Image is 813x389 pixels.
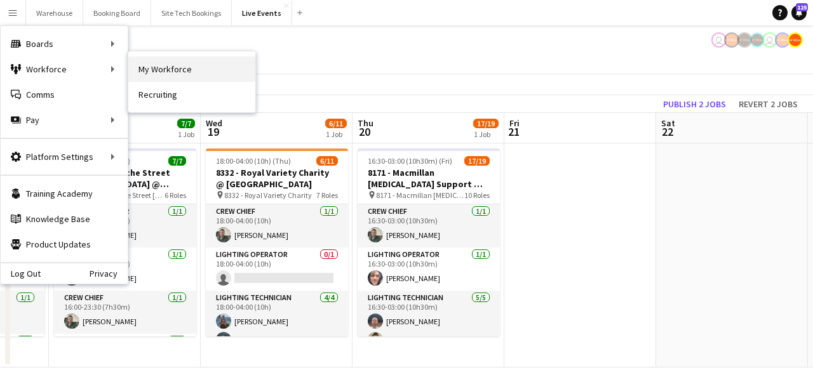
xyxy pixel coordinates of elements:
[358,148,500,336] app-job-card: 16:30-03:00 (10h30m) (Fri)17/198171 - Macmillan [MEDICAL_DATA] Support @ V&A 8171 - Macmillan [ME...
[326,129,346,139] div: 1 Job
[358,247,500,291] app-card-role: Lighting Operator1/116:30-03:00 (10h30m)[PERSON_NAME]
[1,56,128,82] div: Workforce
[178,129,194,139] div: 1 Job
[734,96,803,112] button: Revert 2 jobs
[358,167,500,190] h3: 8171 - Macmillan [MEDICAL_DATA] Support @ V&A
[206,167,348,190] h3: 8332 - Royal Variety Charity @ [GEOGRAPHIC_DATA]
[83,1,151,25] button: Booking Board
[376,190,464,200] span: 8171 - Macmillan [MEDICAL_DATA] Support @ V&A
[711,32,727,48] app-user-avatar: Technical Department
[216,156,291,166] span: 18:00-04:00 (10h) (Thu)
[206,247,348,291] app-card-role: Lighting Operator0/118:00-04:00 (10h)
[1,144,128,169] div: Platform Settings
[464,156,490,166] span: 17/19
[368,156,452,166] span: 16:30-03:00 (10h30m) (Fri)
[358,117,373,129] span: Thu
[165,190,186,200] span: 6 Roles
[128,82,255,107] a: Recruiting
[26,1,83,25] button: Warehouse
[659,124,675,139] span: 22
[232,1,292,25] button: Live Events
[151,1,232,25] button: Site Tech Bookings
[206,148,348,336] app-job-card: 18:00-04:00 (10h) (Thu)6/118332 - Royal Variety Charity @ [GEOGRAPHIC_DATA] 8332 - Royal Variety ...
[724,32,739,48] app-user-avatar: Alex Gill
[749,32,765,48] app-user-avatar: Production Managers
[474,129,498,139] div: 1 Job
[509,117,520,129] span: Fri
[206,117,222,129] span: Wed
[1,232,128,257] a: Product Updates
[128,56,255,82] a: My Workforce
[206,204,348,247] app-card-role: Crew Chief1/118:00-04:00 (10h)[PERSON_NAME]
[788,32,803,48] app-user-avatar: Alex Gill
[325,119,347,128] span: 6/11
[1,107,128,133] div: Pay
[658,96,731,112] button: Publish 2 jobs
[358,204,500,247] app-card-role: Crew Chief1/116:30-03:00 (10h30m)[PERSON_NAME]
[356,124,373,139] span: 20
[737,32,752,48] app-user-avatar: Production Managers
[90,268,128,279] a: Privacy
[204,124,222,139] span: 19
[791,5,807,20] a: 125
[168,156,186,166] span: 7/7
[1,31,128,56] div: Boards
[661,117,675,129] span: Sat
[316,156,338,166] span: 6/11
[54,291,196,334] app-card-role: Crew Chief1/116:00-23:30 (7h30m)[PERSON_NAME]
[224,190,312,200] span: 8332 - Royal Variety Charity
[316,190,338,200] span: 7 Roles
[1,268,41,279] a: Log Out
[1,82,128,107] a: Comms
[464,190,490,200] span: 10 Roles
[775,32,790,48] app-user-avatar: Alex Gill
[177,119,195,128] span: 7/7
[796,3,808,11] span: 125
[1,206,128,232] a: Knowledge Base
[1,181,128,206] a: Training Academy
[507,124,520,139] span: 21
[473,119,499,128] span: 17/19
[762,32,777,48] app-user-avatar: Ollie Rolfe
[206,291,348,389] app-card-role: Lighting Technician4/418:00-04:00 (10h)[PERSON_NAME][PERSON_NAME]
